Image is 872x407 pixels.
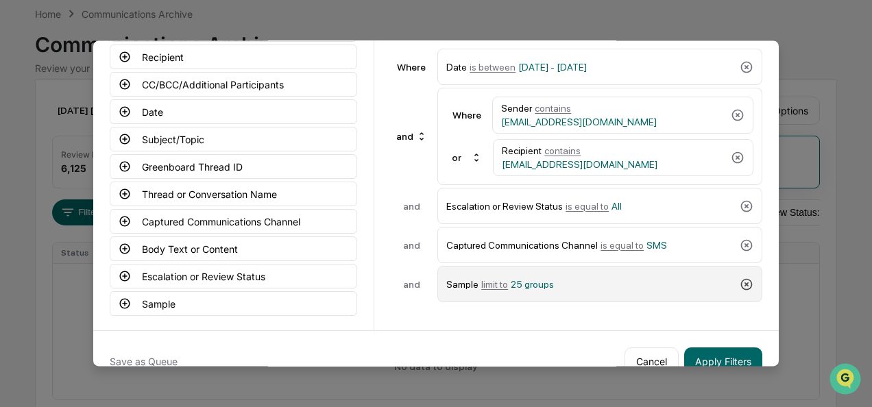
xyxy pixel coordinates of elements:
button: Save as Queue [110,347,178,375]
div: and [391,240,432,251]
a: 🔎Data Lookup [8,193,92,217]
button: Date [110,99,357,124]
span: is between [470,62,516,73]
div: Start new chat [47,104,225,118]
button: Start new chat [233,108,250,125]
span: [DATE] - [DATE] [518,62,587,73]
div: We're available if you need us! [47,118,173,129]
button: Apply Filters [684,347,762,375]
div: Date [446,55,734,79]
div: Sender [501,103,725,127]
button: Cancel [625,347,679,375]
span: Attestations [113,172,170,186]
div: and [391,279,432,290]
span: SMS [646,240,667,251]
button: Greenboard Thread ID [110,154,357,179]
a: 🗄️Attestations [94,166,175,191]
div: Escalation or Review Status [446,194,734,218]
span: limit to [481,279,508,290]
img: 1746055101610-c473b297-6a78-478c-a979-82029cc54cd1 [14,104,38,129]
span: All [611,201,622,212]
div: Where [391,62,432,73]
span: Data Lookup [27,198,86,212]
div: 🖐️ [14,173,25,184]
span: is equal to [601,240,644,251]
div: and [391,125,433,147]
button: CC/BCC/Additional Participants [110,72,357,97]
div: or [446,147,487,169]
span: contains [544,145,581,156]
a: 🖐️Preclearance [8,166,94,191]
div: Sample [446,272,734,296]
span: [EMAIL_ADDRESS][DOMAIN_NAME] [501,116,657,127]
div: Captured Communications Channel [446,233,734,257]
div: Recipient [502,145,725,170]
button: Body Text or Content [110,236,357,261]
button: Thread or Conversation Name [110,182,357,206]
button: Escalation or Review Status [110,264,357,288]
span: [EMAIL_ADDRESS][DOMAIN_NAME] [502,159,657,170]
div: and [391,201,432,212]
span: is equal to [566,201,609,212]
a: Powered byPylon [97,231,166,242]
div: 🔎 [14,199,25,210]
div: 🗄️ [99,173,110,184]
iframe: Open customer support [828,362,865,399]
span: Pylon [136,232,166,242]
button: Sample [110,291,357,316]
button: Recipient [110,45,357,69]
button: Subject/Topic [110,127,357,151]
p: How can we help? [14,28,250,50]
span: 25 groups [511,279,554,290]
span: Preclearance [27,172,88,186]
button: Captured Communications Channel [110,209,357,234]
span: contains [535,103,571,114]
div: Where [446,110,487,121]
